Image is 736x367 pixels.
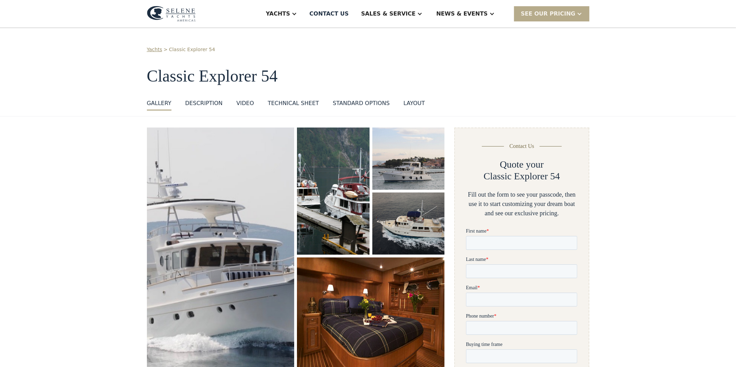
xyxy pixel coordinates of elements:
[268,99,319,111] a: Technical sheet
[361,10,416,18] div: Sales & Service
[466,190,577,218] div: Fill out the form to see your passcode, then use it to start customizing your dream boat and see ...
[147,6,196,22] img: logo
[510,142,534,150] div: Contact Us
[2,280,6,285] input: Yes, I'd like to receive SMS updates.Reply STOP to unsubscribe at any time.
[236,99,254,107] div: VIDEO
[2,302,63,314] strong: I want to subscribe to your Newsletter.
[333,99,390,111] a: standard options
[372,128,445,190] a: open lightbox
[372,128,445,190] img: 50 foot motor yacht
[403,99,425,107] div: layout
[268,99,319,107] div: Technical sheet
[333,99,390,107] div: standard options
[436,10,488,18] div: News & EVENTS
[309,10,349,18] div: Contact US
[147,99,171,107] div: GALLERY
[236,99,254,111] a: VIDEO
[2,302,110,320] span: Unsubscribe any time by clicking the link at the bottom of any message
[297,128,369,255] img: 50 foot motor yacht
[1,236,110,254] span: Tick the box below to receive occasional updates, exclusive offers, and VIP access via text message.
[8,281,83,286] strong: Yes, I'd like to receive SMS updates.
[297,128,369,255] a: open lightbox
[147,46,162,53] a: Yachts
[185,99,223,107] div: DESCRIPTION
[484,170,560,182] h2: Classic Explorer 54
[514,6,589,21] div: SEE Our Pricing
[372,192,445,255] img: 50 foot motor yacht
[521,10,576,18] div: SEE Our Pricing
[266,10,290,18] div: Yachts
[1,258,108,271] span: We respect your time - only the good stuff, never spam.
[403,99,425,111] a: layout
[185,99,223,111] a: DESCRIPTION
[500,159,544,170] h2: Quote your
[2,302,6,307] input: I want to subscribe to your Newsletter.Unsubscribe any time by clicking the link at the bottom of...
[147,99,171,111] a: GALLERY
[169,46,215,53] a: Classic Explorer 54
[147,67,589,85] h1: Classic Explorer 54
[2,281,107,292] span: Reply STOP to unsubscribe at any time.
[372,192,445,255] a: open lightbox
[164,46,168,53] div: >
